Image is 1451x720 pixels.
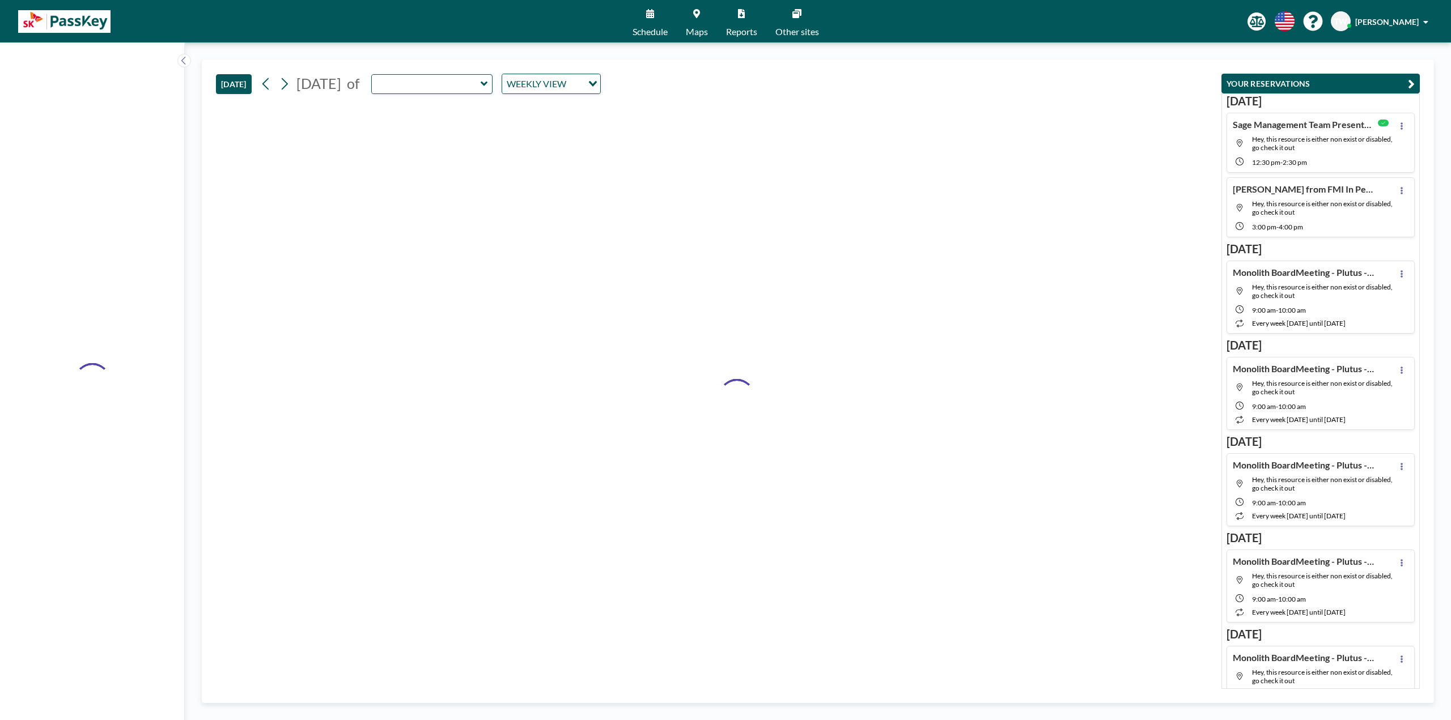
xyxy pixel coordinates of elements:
[1252,379,1393,396] span: Hey, this resource is either non exist or disabled, go check it out
[1221,74,1420,93] button: YOUR RESERVATIONS
[1227,434,1415,449] h3: [DATE]
[1278,306,1306,314] span: 10:00 AM
[1252,668,1393,685] span: Hey, this resource is either non exist or disabled, go check it out
[1276,306,1278,314] span: -
[1233,119,1374,130] h4: Sage Management Team Presentation w/ Barclays
[1252,199,1393,216] span: Hey, this resource is either non exist or disabled, go check it out
[502,74,600,93] div: Search for option
[1355,17,1419,27] span: [PERSON_NAME]
[1252,283,1393,300] span: Hey, this resource is either non exist or disabled, go check it out
[1252,595,1276,603] span: 9:00 AM
[1227,94,1415,108] h3: [DATE]
[1233,184,1374,195] h4: [PERSON_NAME] from FMI In Person Meeting
[1279,223,1303,231] span: 4:00 PM
[1252,223,1276,231] span: 3:00 PM
[1334,16,1347,27] span: TW
[1276,223,1279,231] span: -
[1252,319,1346,327] span: every week [DATE] until [DATE]
[1252,415,1346,424] span: every week [DATE] until [DATE]
[296,75,341,92] span: [DATE]
[1233,459,1374,471] h4: Monolith BoardMeeting - Plutus - [PERSON_NAME]
[1227,338,1415,352] h3: [DATE]
[216,74,252,94] button: [DATE]
[1227,242,1415,256] h3: [DATE]
[1278,402,1306,411] span: 10:00 AM
[1283,158,1307,167] span: 2:30 PM
[1280,158,1283,167] span: -
[1233,556,1374,567] h4: Monolith BoardMeeting - Plutus - [PERSON_NAME]
[1252,306,1276,314] span: 9:00 AM
[1252,608,1346,616] span: every week [DATE] until [DATE]
[1252,402,1276,411] span: 9:00 AM
[504,76,568,91] span: WEEKLY VIEW
[633,27,668,36] span: Schedule
[1252,572,1393,589] span: Hey, this resource is either non exist or disabled, go check it out
[1276,402,1278,411] span: -
[1233,363,1374,374] h4: Monolith BoardMeeting - Plutus - [PERSON_NAME]
[1233,652,1374,663] h4: Monolith BoardMeeting - Plutus - [PERSON_NAME]
[1276,595,1278,603] span: -
[570,76,582,91] input: Search for option
[18,10,111,33] img: organization-logo
[1278,499,1306,507] span: 10:00 AM
[1252,135,1393,152] span: Hey, this resource is either non exist or disabled, go check it out
[1252,512,1346,520] span: every week [DATE] until [DATE]
[686,27,708,36] span: Maps
[726,27,757,36] span: Reports
[1278,595,1306,603] span: 10:00 AM
[1252,499,1276,507] span: 9:00 AM
[1227,531,1415,545] h3: [DATE]
[1276,499,1278,507] span: -
[1227,627,1415,641] h3: [DATE]
[775,27,819,36] span: Other sites
[1252,475,1393,492] span: Hey, this resource is either non exist or disabled, go check it out
[1233,267,1374,278] h4: Monolith BoardMeeting - Plutus - [PERSON_NAME]
[1252,158,1280,167] span: 12:30 PM
[347,75,359,92] span: of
